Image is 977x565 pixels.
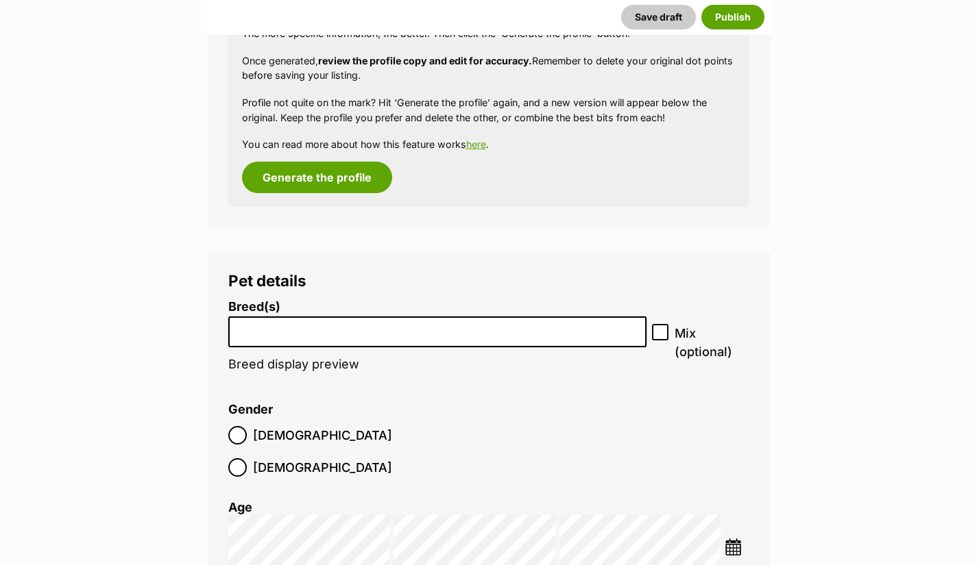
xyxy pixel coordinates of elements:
a: here [466,138,486,150]
label: Gender [228,403,273,417]
li: Breed display preview [228,300,647,386]
label: Breed(s) [228,300,647,314]
p: You can read more about how this feature works . [242,137,736,151]
strong: review the profile copy and edit for accuracy. [318,55,532,66]
button: Save draft [621,5,696,29]
span: [DEMOGRAPHIC_DATA] [253,458,392,477]
p: Profile not quite on the mark? Hit ‘Generate the profile’ again, and a new version will appear be... [242,95,736,125]
label: Age [228,500,252,514]
span: Mix (optional) [675,324,749,361]
button: Publish [701,5,764,29]
span: Pet details [228,271,306,290]
p: Once generated, Remember to delete your original dot points before saving your listing. [242,53,736,83]
img: ... [725,538,742,555]
button: Generate the profile [242,162,392,193]
span: [DEMOGRAPHIC_DATA] [253,426,392,444]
